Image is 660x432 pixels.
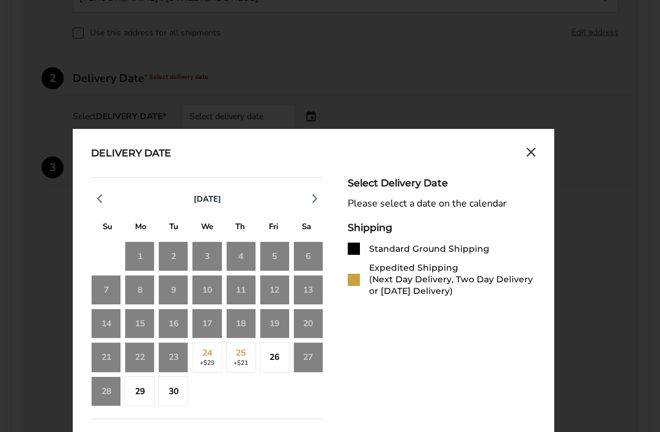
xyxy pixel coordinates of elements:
span: [DATE] [194,194,221,205]
div: T [158,219,191,238]
div: Shipping [348,222,536,233]
button: [DATE] [189,194,226,205]
div: Delivery Date [91,147,171,161]
div: Select Delivery Date [348,177,536,189]
div: F [257,219,290,238]
div: T [224,219,257,238]
div: Please select a date on the calendar [348,198,536,210]
div: Expedited Shipping (Next Day Delivery, Two Day Delivery or [DATE] Delivery) [369,262,536,297]
div: W [191,219,224,238]
div: S [91,219,124,238]
div: S [290,219,323,238]
div: Standard Ground Shipping [369,243,490,255]
div: M [124,219,157,238]
button: Close calendar [526,147,536,161]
